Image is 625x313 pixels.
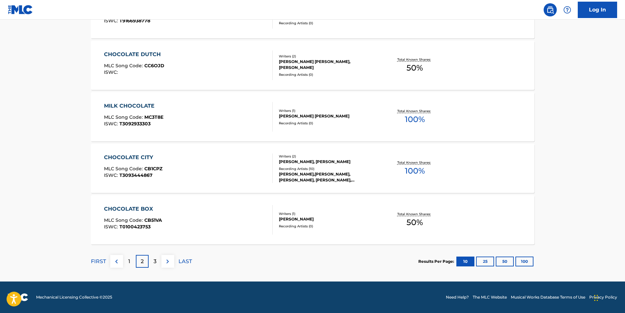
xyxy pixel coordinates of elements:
[279,224,378,229] div: Recording Artists ( 0 )
[178,258,192,265] p: LAST
[104,121,119,127] span: ISWC :
[405,114,425,125] span: 100 %
[511,294,585,300] a: Musical Works Database Terms of Use
[104,51,164,58] div: CHOCOLATE DUTCH
[397,212,432,217] p: Total Known Shares:
[476,257,494,266] button: 25
[279,59,378,71] div: [PERSON_NAME] [PERSON_NAME], [PERSON_NAME]
[113,258,120,265] img: left
[594,288,598,308] div: Ziehen
[589,294,617,300] a: Privacy Policy
[154,258,156,265] p: 3
[91,144,534,193] a: CHOCOLATE CITYMLC Song Code:CB1CPZISWC:T3093444867Writers (2)[PERSON_NAME], [PERSON_NAME]Recordin...
[578,2,617,18] a: Log In
[279,211,378,216] div: Writers ( 1 )
[546,6,554,14] img: search
[496,257,514,266] button: 50
[141,258,144,265] p: 2
[104,154,162,161] div: CHOCOLATE CITY
[397,109,432,114] p: Total Known Shares:
[119,18,150,24] span: T9166938778
[144,217,162,223] span: CB51VA
[279,113,378,119] div: [PERSON_NAME] [PERSON_NAME]
[279,21,378,26] div: Recording Artists ( 0 )
[104,63,144,69] span: MLC Song Code :
[36,294,112,300] span: Mechanical Licensing Collective © 2025
[279,166,378,171] div: Recording Artists ( 10 )
[104,102,163,110] div: MILK CHOCOLATE
[104,114,144,120] span: MLC Song Code :
[446,294,469,300] a: Need Help?
[279,72,378,77] div: Recording Artists ( 0 )
[144,166,162,172] span: CB1CPZ
[119,172,153,178] span: T3093444867
[563,6,571,14] img: help
[397,160,432,165] p: Total Known Shares:
[8,293,28,301] img: logo
[561,3,574,16] div: Help
[144,63,164,69] span: CC6OJD
[91,195,534,244] a: CHOCOLATE BOXMLC Song Code:CB51VAISWC:T0100423753Writers (1)[PERSON_NAME]Recording Artists (0)Tot...
[279,154,378,159] div: Writers ( 2 )
[544,3,557,16] a: Public Search
[279,121,378,126] div: Recording Artists ( 0 )
[473,294,507,300] a: The MLC Website
[397,57,432,62] p: Total Known Shares:
[406,62,423,74] span: 50 %
[104,224,119,230] span: ISWC :
[144,114,163,120] span: MC3T8E
[128,258,130,265] p: 1
[104,18,119,24] span: ISWC :
[91,92,534,141] a: MILK CHOCOLATEMLC Song Code:MC3T8EISWC:T3092933303Writers (1)[PERSON_NAME] [PERSON_NAME]Recording...
[91,258,106,265] p: FIRST
[279,216,378,222] div: [PERSON_NAME]
[279,108,378,113] div: Writers ( 1 )
[8,5,33,14] img: MLC Logo
[104,205,162,213] div: CHOCOLATE BOX
[104,217,144,223] span: MLC Song Code :
[418,259,456,264] p: Results Per Page:
[164,258,172,265] img: right
[456,257,474,266] button: 10
[405,165,425,177] span: 100 %
[119,224,151,230] span: T0100423753
[104,172,119,178] span: ISWC :
[119,121,151,127] span: T3092933303
[279,54,378,59] div: Writers ( 2 )
[104,69,119,75] span: ISWC :
[279,171,378,183] div: [PERSON_NAME],[PERSON_NAME], [PERSON_NAME], [PERSON_NAME], [PERSON_NAME] & [PERSON_NAME], [PERSON...
[279,159,378,165] div: [PERSON_NAME], [PERSON_NAME]
[515,257,533,266] button: 100
[91,41,534,90] a: CHOCOLATE DUTCHMLC Song Code:CC6OJDISWC:Writers (2)[PERSON_NAME] [PERSON_NAME], [PERSON_NAME]Reco...
[406,217,423,228] span: 50 %
[592,282,625,313] div: Chat-Widget
[104,166,144,172] span: MLC Song Code :
[592,282,625,313] iframe: Chat Widget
